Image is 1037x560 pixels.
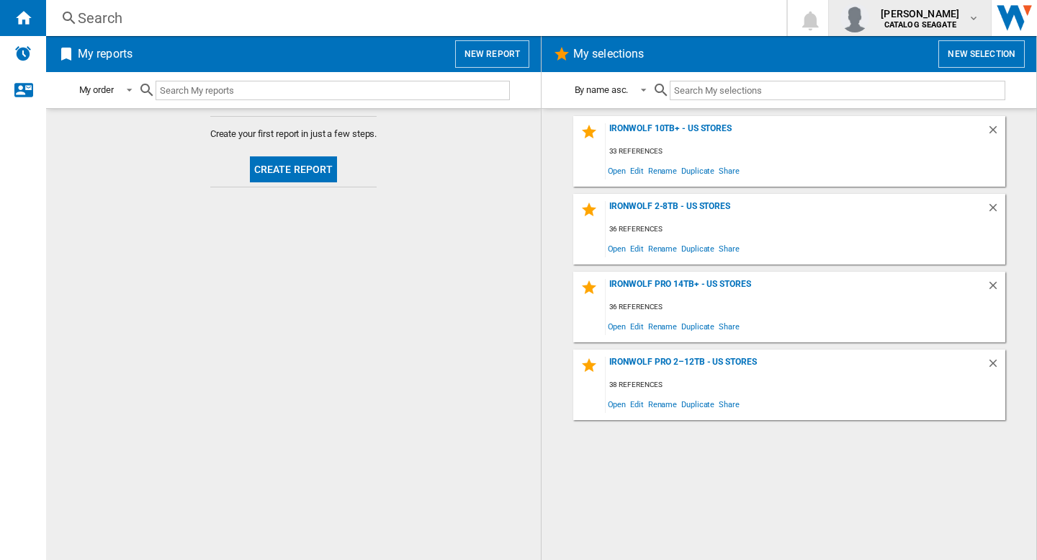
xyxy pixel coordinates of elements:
[717,394,742,414] span: Share
[646,161,679,180] span: Rename
[717,239,742,258] span: Share
[670,81,1005,100] input: Search My selections
[606,316,629,336] span: Open
[575,84,629,95] div: By name asc.
[987,357,1005,376] div: Delete
[156,81,510,100] input: Search My reports
[987,123,1005,143] div: Delete
[606,239,629,258] span: Open
[679,161,717,180] span: Duplicate
[606,143,1005,161] div: 33 references
[628,161,646,180] span: Edit
[606,279,987,298] div: IronWolf Pro 14TB+ - US Stores
[884,20,956,30] b: CATALOG SEAGATE
[606,201,987,221] div: IronWolf 2-8TB - US Stores
[987,279,1005,298] div: Delete
[14,45,32,62] img: alerts-logo.svg
[628,239,646,258] span: Edit
[606,394,629,414] span: Open
[606,357,987,376] div: IronWolf Pro 2–12TB - US Stores
[646,394,679,414] span: Rename
[717,161,742,180] span: Share
[840,4,869,32] img: profile.jpg
[938,40,1025,68] button: New selection
[646,316,679,336] span: Rename
[606,376,1005,394] div: 38 references
[75,40,135,68] h2: My reports
[881,6,959,21] span: [PERSON_NAME]
[628,316,646,336] span: Edit
[210,128,377,141] span: Create your first report in just a few steps.
[679,394,717,414] span: Duplicate
[606,123,987,143] div: IronWolf 10TB+ - US Stores
[717,316,742,336] span: Share
[455,40,529,68] button: New report
[679,316,717,336] span: Duplicate
[250,156,338,182] button: Create report
[79,84,114,95] div: My order
[78,8,749,28] div: Search
[646,239,679,258] span: Rename
[606,161,629,180] span: Open
[628,394,646,414] span: Edit
[679,239,717,258] span: Duplicate
[606,221,1005,239] div: 36 references
[570,40,647,68] h2: My selections
[606,298,1005,316] div: 36 references
[987,201,1005,221] div: Delete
